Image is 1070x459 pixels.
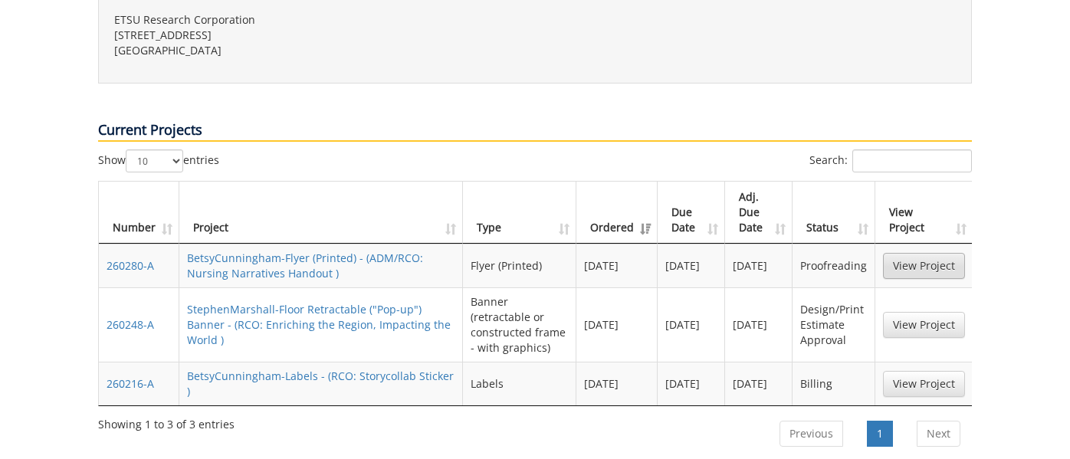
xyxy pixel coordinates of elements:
[576,244,658,287] td: [DATE]
[463,182,576,244] th: Type: activate to sort column ascending
[793,287,875,362] td: Design/Print Estimate Approval
[114,12,524,28] p: ETSU Research Corporation
[179,182,463,244] th: Project: activate to sort column ascending
[98,149,219,172] label: Show entries
[883,253,965,279] a: View Project
[187,302,451,347] a: StephenMarshall-Floor Retractable ("Pop-up") Banner - (RCO: Enriching the Region, Impacting the W...
[463,362,576,405] td: Labels
[463,244,576,287] td: Flyer (Printed)
[658,182,725,244] th: Due Date: activate to sort column ascending
[883,312,965,338] a: View Project
[793,182,875,244] th: Status: activate to sort column ascending
[917,421,960,447] a: Next
[107,258,154,273] a: 260280-A
[875,182,973,244] th: View Project: activate to sort column ascending
[658,244,725,287] td: [DATE]
[187,251,423,280] a: BetsyCunningham-Flyer (Printed) - (ADM/RCO: Nursing Narratives Handout )
[98,411,235,432] div: Showing 1 to 3 of 3 entries
[725,287,793,362] td: [DATE]
[114,28,524,43] p: [STREET_ADDRESS]
[107,376,154,391] a: 260216-A
[463,287,576,362] td: Banner (retractable or constructed frame - with graphics)
[107,317,154,332] a: 260248-A
[576,362,658,405] td: [DATE]
[576,182,658,244] th: Ordered: activate to sort column ascending
[126,149,183,172] select: Showentries
[883,371,965,397] a: View Project
[725,362,793,405] td: [DATE]
[114,43,524,58] p: [GEOGRAPHIC_DATA]
[852,149,972,172] input: Search:
[99,182,179,244] th: Number: activate to sort column ascending
[809,149,972,172] label: Search:
[725,182,793,244] th: Adj. Due Date: activate to sort column ascending
[658,287,725,362] td: [DATE]
[658,362,725,405] td: [DATE]
[576,287,658,362] td: [DATE]
[793,244,875,287] td: Proofreading
[867,421,893,447] a: 1
[793,362,875,405] td: Billing
[98,120,972,142] p: Current Projects
[725,244,793,287] td: [DATE]
[780,421,843,447] a: Previous
[187,369,454,398] a: BetsyCunningham-Labels - (RCO: Storycollab Sticker )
